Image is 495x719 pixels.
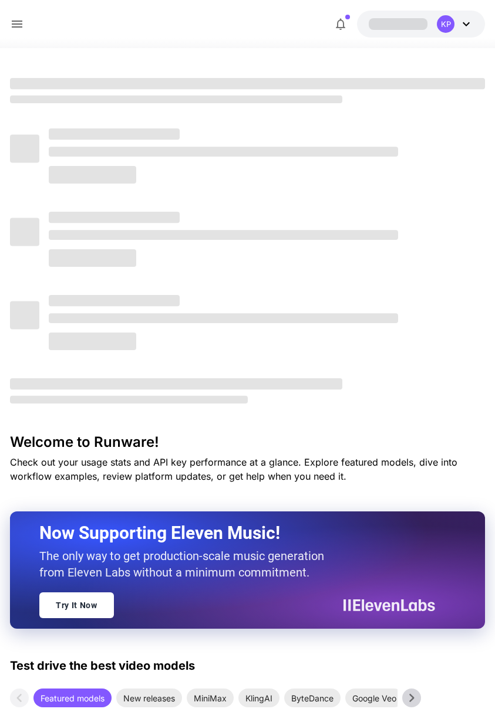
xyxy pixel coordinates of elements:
[284,689,341,707] div: ByteDance
[33,689,112,707] div: Featured models
[357,11,485,38] button: KP
[39,548,333,581] p: The only way to get production-scale music generation from Eleven Labs without a minimum commitment.
[116,689,182,707] div: New releases
[10,456,457,482] span: Check out your usage stats and API key performance at a glance. Explore featured models, dive int...
[39,522,426,544] h2: Now Supporting Eleven Music!
[238,692,280,704] span: KlingAI
[187,689,234,707] div: MiniMax
[187,692,234,704] span: MiniMax
[345,689,403,707] div: Google Veo
[39,592,114,618] a: Try It Now
[116,692,182,704] span: New releases
[284,692,341,704] span: ByteDance
[345,692,403,704] span: Google Veo
[10,434,485,450] h3: Welcome to Runware!
[10,657,195,674] p: Test drive the best video models
[33,692,112,704] span: Featured models
[437,15,454,33] div: KP
[238,689,280,707] div: KlingAI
